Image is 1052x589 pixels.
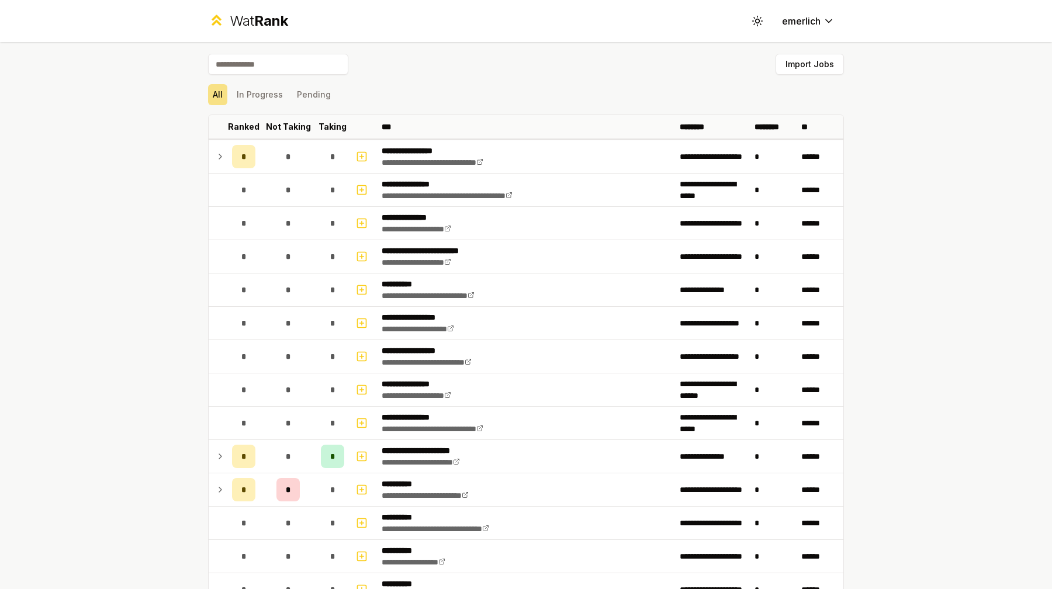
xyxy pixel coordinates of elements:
a: WatRank [208,12,288,30]
p: Not Taking [266,121,311,133]
p: Ranked [228,121,259,133]
button: In Progress [232,84,288,105]
div: Wat [230,12,288,30]
span: emerlich [782,14,821,28]
button: Import Jobs [776,54,844,75]
button: All [208,84,227,105]
button: emerlich [773,11,844,32]
p: Taking [319,121,347,133]
button: Pending [292,84,335,105]
span: Rank [254,12,288,29]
